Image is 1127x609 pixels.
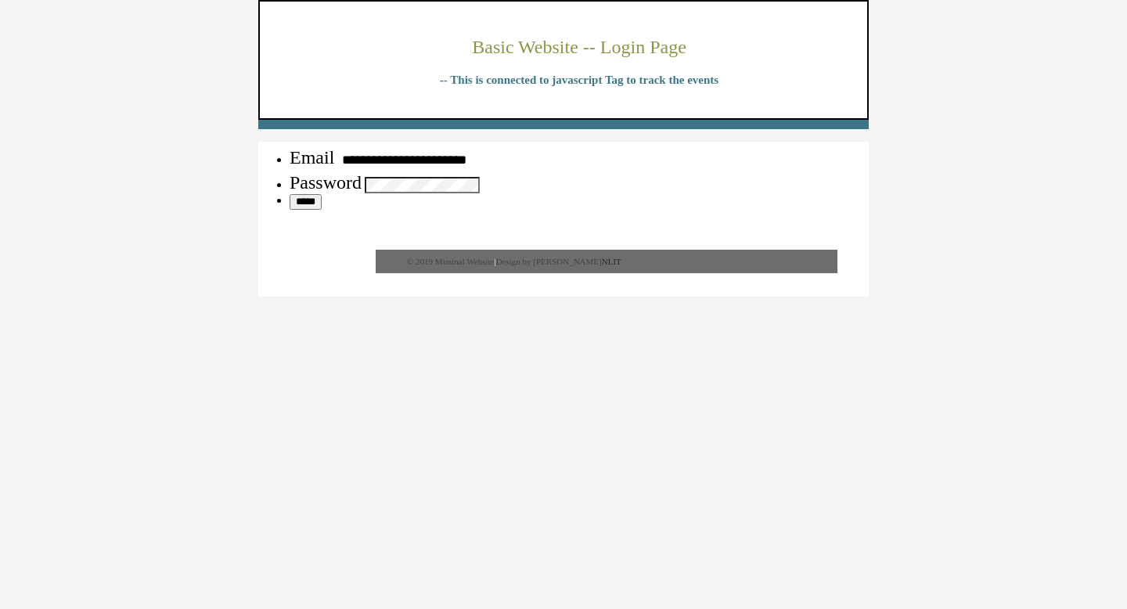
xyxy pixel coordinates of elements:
label: Email [290,147,334,168]
h1: Basic Website -- Login Page [291,37,867,58]
footer: © 2019 Miminal Website Design by [PERSON_NAME] [376,250,837,273]
h2: -- This is connected to javascript Tag to track the events [291,74,867,87]
a: NLIT [602,257,621,266]
label: Password [290,172,362,193]
span: | [494,257,495,266]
